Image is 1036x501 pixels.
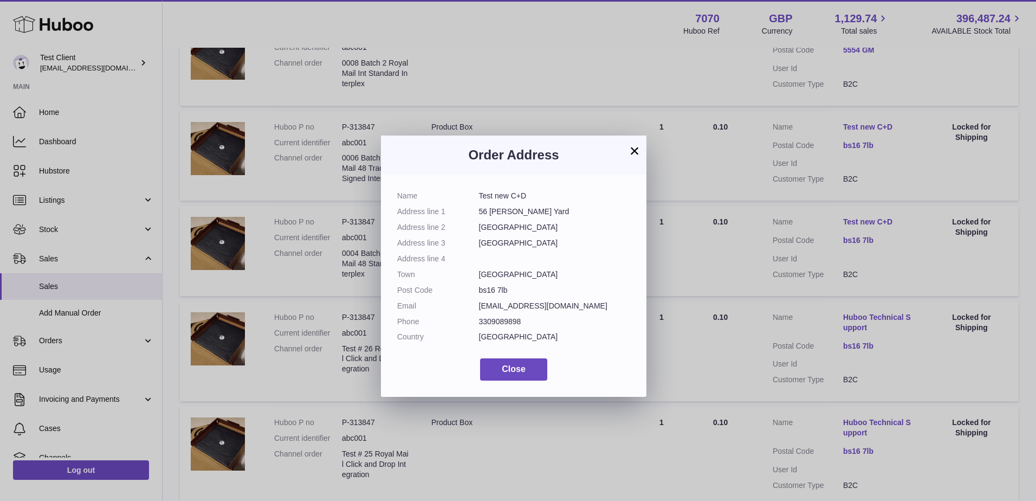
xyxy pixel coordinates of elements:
[479,191,631,201] dd: Test new C+D
[397,332,479,342] dt: Country
[397,301,479,311] dt: Email
[479,332,631,342] dd: [GEOGRAPHIC_DATA]
[479,269,631,280] dd: [GEOGRAPHIC_DATA]
[397,238,479,248] dt: Address line 3
[480,358,547,381] button: Close
[479,301,631,311] dd: [EMAIL_ADDRESS][DOMAIN_NAME]
[397,254,479,264] dt: Address line 4
[397,191,479,201] dt: Name
[502,364,526,374] span: Close
[397,285,479,296] dt: Post Code
[397,317,479,327] dt: Phone
[397,269,479,280] dt: Town
[479,317,631,327] dd: 3309089898
[479,285,631,296] dd: bs16 7lb
[628,144,641,157] button: ×
[397,207,479,217] dt: Address line 1
[479,207,631,217] dd: 56 [PERSON_NAME] Yard
[397,146,630,164] h3: Order Address
[479,222,631,233] dd: [GEOGRAPHIC_DATA]
[397,222,479,233] dt: Address line 2
[479,238,631,248] dd: [GEOGRAPHIC_DATA]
